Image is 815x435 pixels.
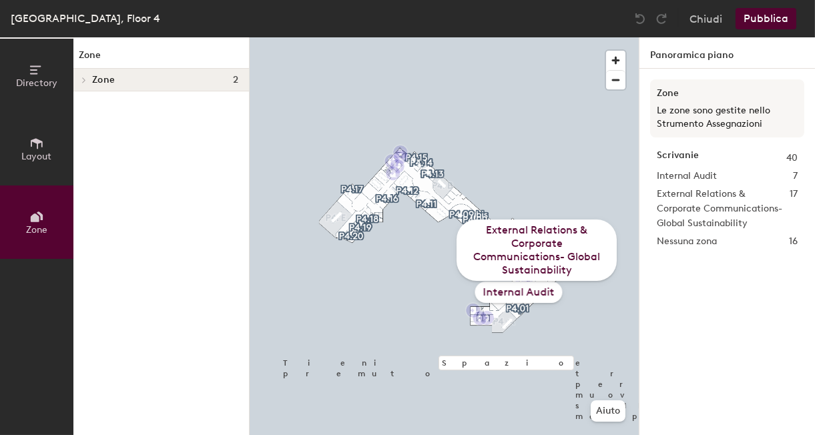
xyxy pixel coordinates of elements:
[655,12,668,25] img: Redo
[657,234,717,249] span: Nessuna zona
[790,187,798,231] span: 17
[690,8,722,29] button: Chiudi
[657,86,798,101] h3: Zone
[22,151,52,162] span: Layout
[657,187,790,231] span: External Relations & Corporate Communications- Global Sustainability
[26,224,47,236] span: Zone
[639,37,815,69] h1: Panoramica piano
[475,282,563,303] div: Internal Audit
[11,10,160,27] div: [GEOGRAPHIC_DATA], Floor 4
[657,104,798,131] p: Le zone sono gestite nello Strumento Assegnazioni
[16,77,57,89] span: Directory
[789,234,798,249] span: 16
[657,169,717,183] span: Internal Audit
[633,12,647,25] img: Undo
[591,400,625,422] button: Aiuto
[457,220,617,281] div: External Relations & Corporate Communications- Global Sustainability
[657,151,699,165] strong: Scrivanie
[736,8,796,29] button: Pubblica
[793,169,798,183] span: 7
[92,75,115,85] span: Zone
[73,48,249,69] h1: Zone
[786,151,798,165] span: 40
[233,75,238,85] span: 2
